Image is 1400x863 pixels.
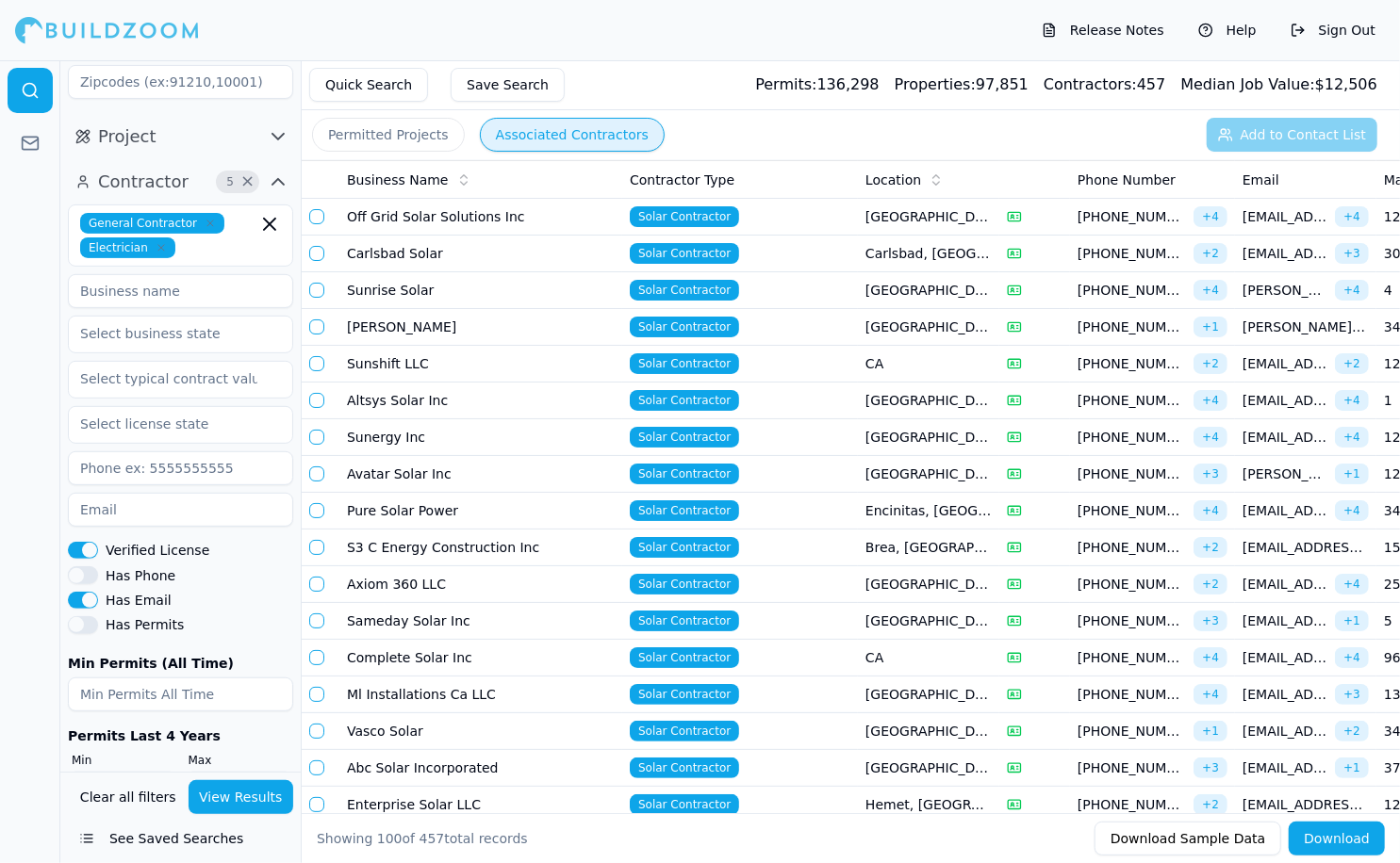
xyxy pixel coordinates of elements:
span: [PHONE_NUMBER] [1078,391,1186,410]
span: Solar Contractor [630,353,739,374]
label: Verified License [106,544,209,557]
span: [PERSON_NAME][EMAIL_ADDRESS][DOMAIN_NAME] [1243,464,1327,483]
span: General Contractor [80,213,224,234]
span: + 3 [1194,757,1227,778]
span: [PHONE_NUMBER] [1078,611,1186,630]
span: [PERSON_NAME][EMAIL_ADDRESS][DOMAIN_NAME] [1243,281,1327,300]
span: Contractor Type [630,171,734,189]
span: + 4 [1194,390,1227,411]
span: + 4 [1194,647,1227,668]
div: 97,851 [895,73,1029,96]
span: + 3 [1335,684,1369,705]
span: [EMAIL_ADDRESS][DOMAIN_NAME] [1243,207,1327,226]
td: [PERSON_NAME] [339,309,622,346]
span: [EMAIL_ADDRESS][DOMAIN_NAME] [1243,575,1327,594]
div: 457 [1044,73,1165,96]
span: [PHONE_NUMBER] [1078,758,1186,777]
span: + 4 [1335,206,1369,227]
span: Project [98,123,156,150]
span: + 4 [1335,574,1369,594]
span: + 3 [1335,243,1369,264]
input: Select license state [69,407,269,441]
input: Phone ex: 5555555555 [68,451,293,485]
span: + 4 [1194,500,1227,521]
span: [PHONE_NUMBER] [1078,575,1186,594]
input: Min Permits Last 4 Years [68,772,177,806]
input: Min Permits All Time [68,677,293,711]
span: Contractor [98,169,189,195]
span: Solar Contractor [630,647,739,668]
button: See Saved Searches [68,822,293,855]
input: Max Permits Last 4 Years [185,772,294,806]
input: Business name [68,274,293,308]
span: Solar Contractor [630,721,739,741]
td: CA [858,346,999,383]
span: [EMAIL_ADDRESS][DOMAIN_NAME] [1243,758,1327,777]
span: Electrician [80,237,175,258]
td: Enterprise Solar LLC [339,787,622,823]
span: Solar Contractor [630,206,739,227]
span: [PHONE_NUMBER] [1078,722,1186,741]
input: Select typical contract value [69,362,269,396]
span: Solar Contractor [630,684,739,705]
td: [GEOGRAPHIC_DATA], [GEOGRAPHIC_DATA] [858,676,999,713]
span: + 2 [1194,574,1227,594]
span: [PHONE_NUMBER] [1078,281,1186,300]
div: Permits Last 4 Years [68,726,293,745]
span: 5 [221,172,239,191]
button: Save Search [451,68,565,102]
button: Quick Search [309,68,428,102]
span: [EMAIL_ADDRESS][DOMAIN_NAME] [1243,722,1327,741]
span: Clear Contractor filters [240,177,255,187]
td: [GEOGRAPHIC_DATA], [GEOGRAPHIC_DATA] [858,750,999,787]
td: Axiom 360 LLC [339,566,622,603]
input: Email [68,493,293,527]
span: [EMAIL_ADDRESS][DOMAIN_NAME] [1243,795,1369,814]
input: Zipcodes (ex:91210,10001) [68,65,293,99]
span: Contractors: [1044,75,1137,93]
span: [PHONE_NUMBER] [1078,795,1186,814]
td: [GEOGRAPHIC_DATA], [GEOGRAPHIC_DATA] [858,309,999,346]
span: [PHONE_NUMBER] [1078,685,1186,704]
td: Sunrise Solar [339,272,622,309]
td: Sunergy Inc [339,419,622,456]
span: + 4 [1194,427,1227,448]
span: Solar Contractor [630,794,739,815]
td: Carlsbad Solar [339,236,622,272]
span: [EMAIL_ADDRESS][DOMAIN_NAME] [1243,244,1327,263]
td: Avatar Solar Inc [339,456,622,493]
td: Carlsbad, [GEOGRAPHIC_DATA] [858,236,999,272]
span: + 2 [1194,537,1227,558]
span: [EMAIL_ADDRESS][DOMAIN_NAME] [1243,685,1327,704]
span: Solar Contractor [630,243,739,264]
span: + 4 [1335,390,1369,411]
span: Solar Contractor [630,317,739,337]
button: Help [1189,15,1266,45]
span: Solar Contractor [630,757,739,778]
div: Showing of total records [317,829,528,848]
span: [PHONE_NUMBER] [1078,428,1186,447]
span: Solar Contractor [630,427,739,448]
div: $ 12,506 [1180,73,1377,96]
button: Release Notes [1032,15,1174,45]
td: [GEOGRAPHIC_DATA], [GEOGRAPHIC_DATA] [858,456,999,493]
td: Sameday Solar Inc [339,603,622,640]
span: Location [865,171,921,189]
span: + 4 [1194,206,1227,227]
span: [EMAIL_ADDRESS][DOMAIN_NAME] [1243,611,1327,630]
span: [EMAIL_ADDRESS][DOMAIN_NAME] [1243,648,1327,667]
span: Solar Contractor [630,500,739,521]
span: + 1 [1194,317,1227,337]
span: + 1 [1335,757,1369,778]
td: Altsys Solar Inc [339,383,622,419]
span: [PHONE_NUMBER] [1078,244,1186,263]
span: + 3 [1194,611,1227,631]
span: Solar Contractor [630,574,739,594]
span: + 1 [1335,611,1369,631]
span: [PHONE_NUMBER] [1078,538,1186,557]
label: Max [189,753,294,768]
span: 100 [377,831,403,846]
td: [GEOGRAPHIC_DATA], [GEOGRAPHIC_DATA] [858,199,999,236]
button: Permitted Projects [312,118,465,152]
td: Sunshift LLC [339,346,622,383]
